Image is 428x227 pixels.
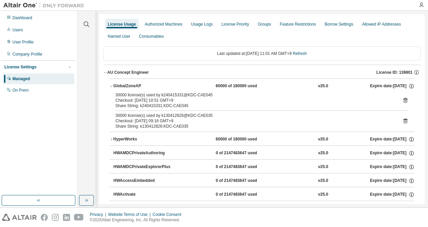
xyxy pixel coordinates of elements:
[318,83,328,89] div: v25.0
[370,164,415,170] div: Expire date: [DATE]
[216,178,276,184] div: 0 of 2147483647 used
[318,136,328,142] div: v25.0
[90,212,108,217] div: Privacy
[145,22,182,27] div: Authorized Machines
[108,22,136,27] div: License Usage
[293,51,307,56] a: Refresh
[258,22,271,27] div: Groups
[318,178,328,184] div: v25.0
[90,217,185,223] p: © 2025 Altair Engineering, Inc. All Rights Reserved.
[12,88,29,93] div: On Prem
[41,214,48,221] img: facebook.svg
[109,132,415,147] button: HyperWorks60000 of 180000 usedv25.0Expire date:[DATE]
[12,52,42,57] div: Company Profile
[370,178,415,184] div: Expire date: [DATE]
[113,173,415,188] button: HWAccessEmbedded0 of 2147483647 usedv25.0Expire date:[DATE]
[216,83,276,89] div: 60000 of 180000 used
[216,164,276,170] div: 0 of 2147483647 used
[12,76,30,82] div: Managed
[139,34,164,39] div: Consumables
[370,83,414,89] div: Expire date: [DATE]
[113,160,415,174] button: HWAMDCPrivateExplorerPlus0 of 2147483647 usedv25.0Expire date:[DATE]
[115,113,392,118] div: 30000 license(s) used by k130412826@KDC-CAE035
[52,214,59,221] img: instagram.svg
[113,146,415,161] button: HWAMDCPrivateAuthoring0 of 2147483647 usedv25.0Expire date:[DATE]
[74,214,84,221] img: youtube.svg
[103,65,421,80] button: AU Concept EngineerLicense ID: 139801
[2,214,37,221] img: altair_logo.svg
[318,164,328,170] div: v25.0
[115,103,392,108] div: Share String: k240415331:KDC-CAE045
[221,22,249,27] div: License Priority
[216,150,276,156] div: 0 of 2147483647 used
[108,212,152,217] div: Website Terms of Use
[318,150,328,156] div: v25.0
[115,118,392,124] div: Checkout: [DATE] 09:16 GMT+9
[113,187,415,202] button: HWActivate0 of 2147483647 usedv25.0Expire date:[DATE]
[63,214,70,221] img: linkedin.svg
[362,22,401,27] div: Allowed IP Addresses
[12,39,34,45] div: User Profile
[280,22,316,27] div: Feature Restrictions
[152,212,185,217] div: Cookie Consent
[103,46,421,61] div: Last updated at: [DATE] 11:01 AM GMT+9
[4,64,36,70] div: License Settings
[12,15,32,21] div: Dashboard
[370,192,415,198] div: Expire date: [DATE]
[107,70,149,75] div: AU Concept Engineer
[216,136,276,142] div: 60000 of 180000 used
[109,79,415,94] button: GlobalZoneAP60000 of 180000 usedv25.0Expire date:[DATE]
[108,34,130,39] div: Named User
[115,124,392,129] div: Share String: k130412826:KDC-CAE035
[113,178,174,184] div: HWAccessEmbedded
[370,150,415,156] div: Expire date: [DATE]
[377,70,413,75] span: License ID: 139801
[216,192,276,198] div: 0 of 2147483647 used
[113,136,174,142] div: HyperWorks
[113,192,174,198] div: HWActivate
[113,83,174,89] div: GlobalZoneAP
[115,98,392,103] div: Checkout: [DATE] 10:51 GMT+9
[115,92,392,98] div: 30000 license(s) used by k240415331@KDC-CAE045
[3,2,87,9] img: Altair One
[12,27,23,33] div: Users
[191,22,213,27] div: Usage Logs
[370,136,414,142] div: Expire date: [DATE]
[325,22,353,27] div: Borrow Settings
[318,192,328,198] div: v25.0
[113,150,174,156] div: HWAMDCPrivateAuthoring
[113,201,415,216] button: HWAltairCopilotHyperWorks0 of 2147483647 usedv25.0Expire date:[DATE]
[113,164,174,170] div: HWAMDCPrivateExplorerPlus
